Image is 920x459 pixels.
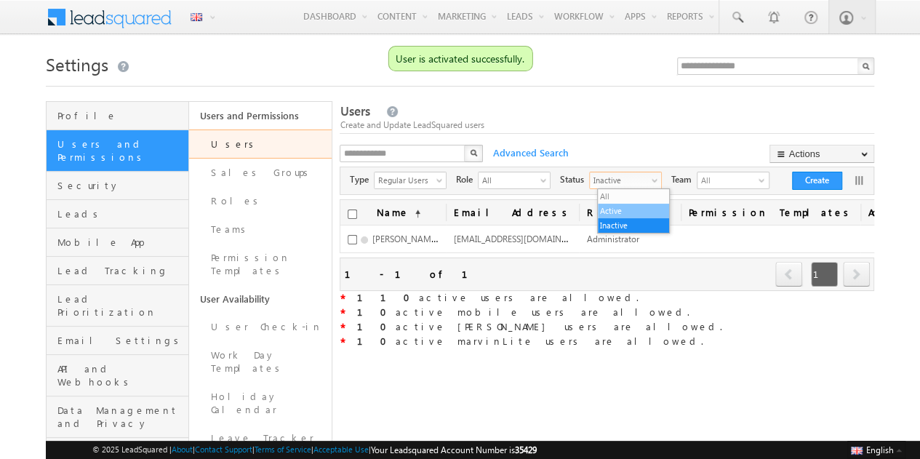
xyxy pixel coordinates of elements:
[344,266,484,282] div: 1 - 1 of 1
[579,200,681,225] a: Role
[590,172,649,187] span: Inactive
[340,103,369,119] span: Users
[189,285,332,313] a: User Availability
[92,443,537,457] span: © 2025 LeadSquared | | | | |
[47,172,188,200] a: Security
[349,173,374,186] span: Type
[652,176,663,184] span: select
[356,291,638,303] span: active users are allowed.
[46,52,108,76] span: Settings
[47,200,188,228] a: Leads
[57,109,185,122] span: Profile
[371,444,537,455] span: Your Leadsquared Account Number is
[189,215,332,244] a: Teams
[769,145,874,163] button: Actions
[189,424,332,452] a: Leave Tracker
[775,263,803,287] a: prev
[479,172,538,187] span: All
[775,262,802,287] span: prev
[396,54,524,63] div: User is activated successfully.
[485,146,572,159] span: Advanced Search
[47,285,188,327] a: Lead Prioritization
[356,320,395,332] strong: 10
[47,102,188,130] a: Profile
[189,244,332,285] a: Permission Templates
[446,200,579,225] a: Email Address
[340,119,873,132] div: Create and Update LeadSquared users
[598,189,669,204] li: All
[681,200,860,225] span: Permission Templates
[57,207,185,220] span: Leads
[57,264,185,277] span: Lead Tracking
[356,335,395,347] strong: 10
[57,236,185,249] span: Mobile App
[372,232,454,244] span: [PERSON_NAME] sgp
[47,355,188,396] a: API and Webhooks
[189,341,332,383] a: Work Day Templates
[189,159,332,187] a: Sales Groups
[586,234,639,244] span: Administrator
[811,262,838,287] span: 1
[470,149,477,156] img: Search
[57,362,185,388] span: API and Webhooks
[57,179,185,192] span: Security
[847,441,905,458] button: English
[195,444,252,454] a: Contact Support
[369,200,428,225] a: Name
[47,257,188,285] a: Lead Tracking
[189,129,332,159] a: Users
[436,176,448,184] span: select
[843,263,870,287] a: next
[453,232,592,244] span: [EMAIL_ADDRESS][DOMAIN_NAME]
[375,172,434,187] span: Regular Users
[47,327,188,355] a: Email Settings
[455,173,478,186] span: Role
[540,176,552,184] span: select
[172,444,193,454] a: About
[255,444,311,454] a: Terms of Service
[57,404,185,430] span: Data Management and Privacy
[356,306,689,318] span: active mobile users are allowed.
[409,208,420,220] span: (sorted ascending)
[345,335,703,347] span: active marvinLite users are allowed.
[515,444,537,455] span: 35429
[843,262,870,287] span: next
[189,187,332,215] a: Roles
[189,102,332,129] a: Users and Permissions
[57,292,185,319] span: Lead Prioritization
[598,204,669,218] li: Active
[57,334,185,347] span: Email Settings
[189,383,332,424] a: Holiday Calendar
[671,173,697,186] span: Team
[313,444,369,454] a: Acceptable Use
[345,320,721,332] span: active [PERSON_NAME] users are allowed.
[356,306,395,318] strong: 10
[47,396,188,438] a: Data Management and Privacy
[792,172,842,190] button: Create
[189,313,332,341] a: User Check-in
[866,444,894,455] span: English
[697,172,756,188] span: All
[598,218,669,233] li: Inactive
[559,173,589,186] span: Status
[57,137,185,164] span: Users and Permissions
[356,291,418,303] strong: 110
[47,228,188,257] a: Mobile App
[47,130,188,172] a: Users and Permissions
